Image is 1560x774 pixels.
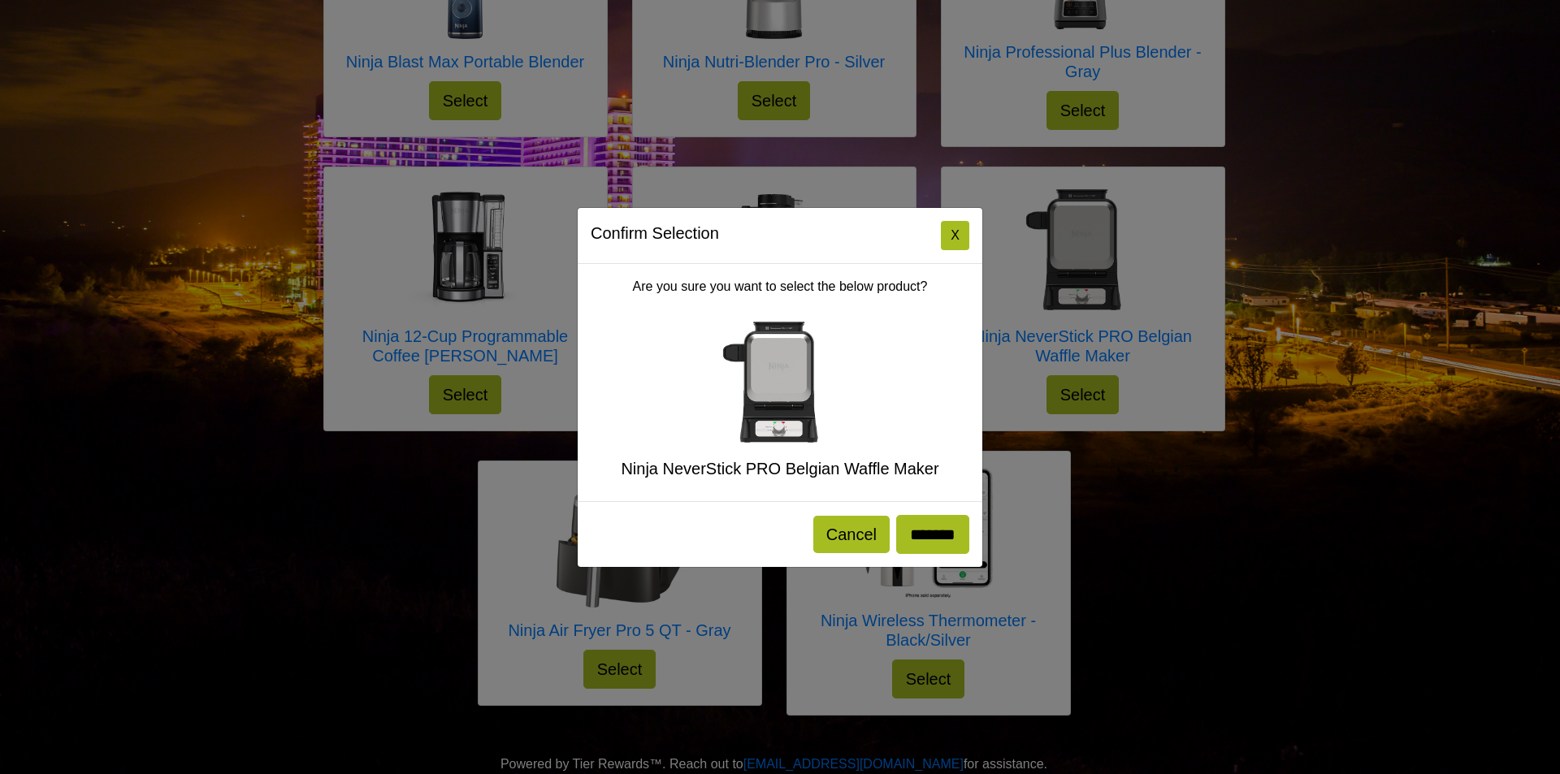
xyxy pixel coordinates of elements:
[941,221,969,250] button: Close
[578,264,982,501] div: Are you sure you want to select the below product?
[591,459,969,478] h5: Ninja NeverStick PRO Belgian Waffle Maker
[591,221,719,245] h5: Confirm Selection
[813,516,890,553] button: Cancel
[715,316,845,446] img: Ninja NeverStick PRO Belgian Waffle Maker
